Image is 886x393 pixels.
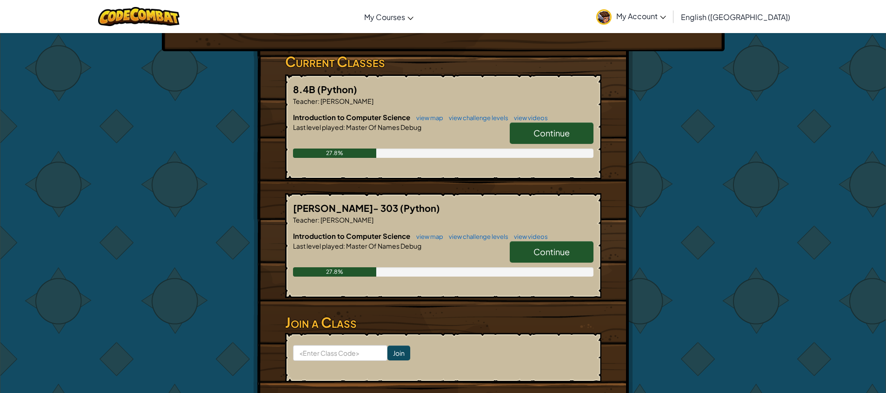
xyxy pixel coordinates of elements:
[533,128,570,138] span: Continue
[293,202,400,214] span: [PERSON_NAME]- 303
[293,242,343,250] span: Last level played
[676,4,795,29] a: English ([GEOGRAPHIC_DATA])
[343,123,345,131] span: :
[293,267,377,277] div: 27.8%
[444,233,508,240] a: view challenge levels
[360,4,418,29] a: My Courses
[317,83,357,95] span: (Python)
[533,246,570,257] span: Continue
[509,233,548,240] a: view videos
[320,216,373,224] span: [PERSON_NAME]
[596,9,612,25] img: avatar
[444,114,508,122] a: view challenge levels
[343,242,345,250] span: :
[293,216,318,224] span: Teacher
[293,97,318,105] span: Teacher
[509,114,548,122] a: view videos
[400,202,440,214] span: (Python)
[364,12,405,22] span: My Courses
[98,7,180,26] img: CodeCombat logo
[320,97,373,105] span: [PERSON_NAME]
[293,231,412,240] span: Introduction to Computer Science
[681,12,790,22] span: English ([GEOGRAPHIC_DATA])
[387,346,410,360] input: Join
[293,345,387,361] input: <Enter Class Code>
[285,51,601,72] h3: Current Classes
[293,83,317,95] span: 8.4B
[293,149,377,158] div: 27.8%
[293,113,412,122] span: Introduction to Computer Science
[285,312,601,333] h3: Join a Class
[318,97,320,105] span: :
[318,216,320,224] span: :
[592,2,671,31] a: My Account
[293,123,343,131] span: Last level played
[412,233,443,240] a: view map
[616,11,666,21] span: My Account
[412,114,443,122] a: view map
[345,242,421,250] span: Master Of Names Debug
[345,123,421,131] span: Master Of Names Debug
